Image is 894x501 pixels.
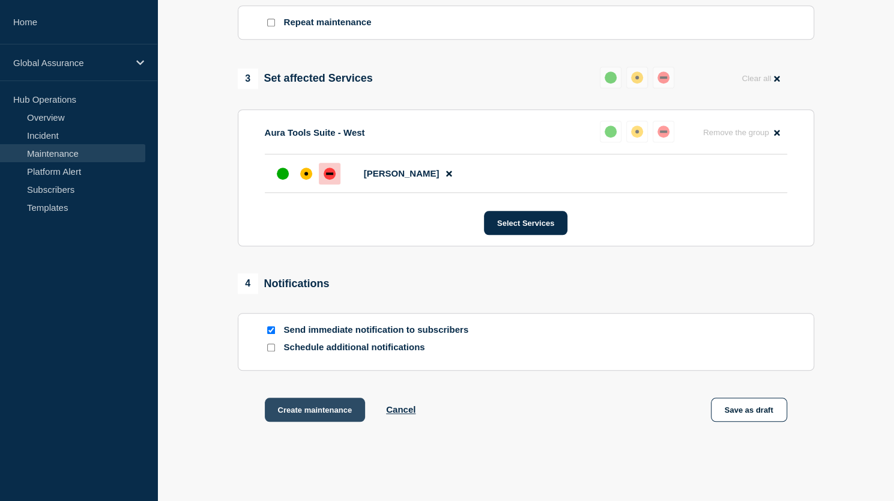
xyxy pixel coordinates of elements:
[324,168,336,180] div: down
[626,121,648,142] button: affected
[653,67,674,88] button: down
[277,168,289,180] div: up
[13,58,128,68] p: Global Assurance
[284,342,476,353] p: Schedule additional notifications
[657,71,669,83] div: down
[711,398,787,422] button: Save as draft
[734,67,787,90] button: Clear all
[265,127,365,138] p: Aura Tools Suite - West
[386,404,415,414] button: Cancel
[626,67,648,88] button: affected
[238,68,258,89] span: 3
[653,121,674,142] button: down
[605,71,617,83] div: up
[364,168,439,178] span: [PERSON_NAME]
[657,126,669,138] div: down
[600,67,621,88] button: up
[300,168,312,180] div: affected
[238,68,373,89] div: Set affected Services
[284,17,372,28] p: Repeat maintenance
[631,126,643,138] div: affected
[605,126,617,138] div: up
[484,211,567,235] button: Select Services
[267,344,275,351] input: Schedule additional notifications
[267,326,275,334] input: Send immediate notification to subscribers
[703,128,769,137] span: Remove the group
[238,273,330,294] div: Notifications
[284,324,476,336] p: Send immediate notification to subscribers
[696,121,787,144] button: Remove the group
[267,19,275,26] input: Repeat maintenance
[631,71,643,83] div: affected
[600,121,621,142] button: up
[238,273,258,294] span: 4
[265,398,366,422] button: Create maintenance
